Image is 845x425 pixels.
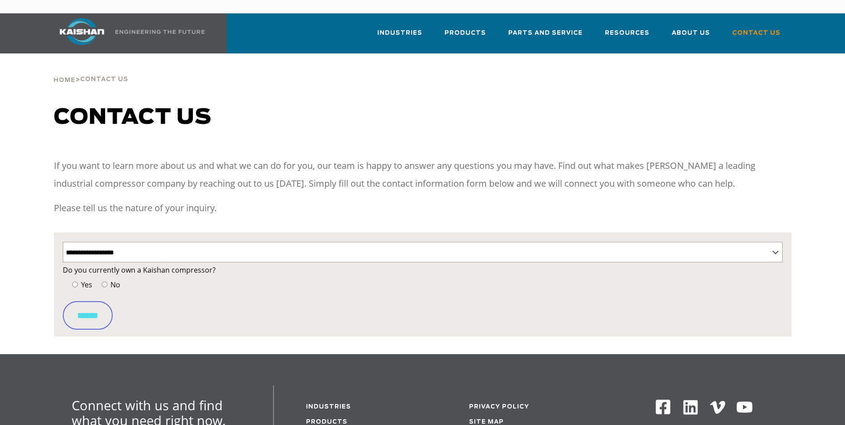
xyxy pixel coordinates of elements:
[508,28,583,38] span: Parts and Service
[72,282,78,287] input: Yes
[63,264,783,276] label: Do you currently own a Kaishan compressor?
[377,28,422,38] span: Industries
[605,28,649,38] span: Resources
[54,199,792,217] p: Please tell us the nature of your inquiry.
[469,404,529,410] a: Privacy Policy
[53,53,128,87] div: >
[79,280,92,290] span: Yes
[306,419,347,425] a: Products
[109,280,120,290] span: No
[49,18,115,45] img: kaishan logo
[445,21,486,52] a: Products
[732,28,780,38] span: Contact Us
[377,21,422,52] a: Industries
[736,399,753,416] img: Youtube
[672,28,710,38] span: About Us
[508,21,583,52] a: Parts and Service
[732,21,780,52] a: Contact Us
[672,21,710,52] a: About Us
[49,13,206,53] a: Kaishan USA
[54,157,792,192] p: If you want to learn more about us and what we can do for you, our team is happy to answer any qu...
[102,282,107,287] input: No
[53,76,75,84] a: Home
[710,401,725,414] img: Vimeo
[53,78,75,83] span: Home
[682,399,699,416] img: Linkedin
[306,404,351,410] a: Industries
[80,77,128,82] span: Contact Us
[54,107,212,128] span: Contact us
[655,399,671,415] img: Facebook
[445,28,486,38] span: Products
[605,21,649,52] a: Resources
[115,30,204,34] img: Engineering the future
[63,264,783,330] form: Contact form
[469,419,504,425] a: Site Map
